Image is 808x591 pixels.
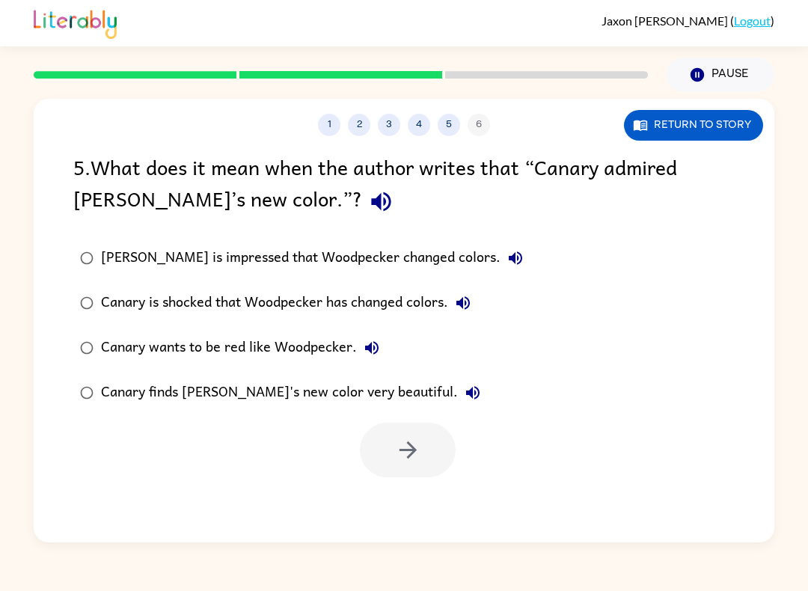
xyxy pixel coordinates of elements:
button: Canary wants to be red like Woodpecker. [357,333,387,363]
img: Literably [34,6,117,39]
button: [PERSON_NAME] is impressed that Woodpecker changed colors. [501,243,530,273]
div: Canary is shocked that Woodpecker has changed colors. [101,288,478,318]
div: [PERSON_NAME] is impressed that Woodpecker changed colors. [101,243,530,273]
div: 5 . What does it mean when the author writes that “Canary admired [PERSON_NAME]’s new color.”? [73,151,735,221]
button: 1 [318,114,340,136]
button: Canary is shocked that Woodpecker has changed colors. [448,288,478,318]
a: Logout [734,13,771,28]
div: ( ) [602,13,774,28]
button: 4 [408,114,430,136]
button: Pause [666,58,774,92]
button: 3 [378,114,400,136]
button: 2 [348,114,370,136]
button: Canary finds [PERSON_NAME]'s new color very beautiful. [458,378,488,408]
div: Canary wants to be red like Woodpecker. [101,333,387,363]
span: Jaxon [PERSON_NAME] [602,13,730,28]
div: Canary finds [PERSON_NAME]'s new color very beautiful. [101,378,488,408]
button: 5 [438,114,460,136]
button: Return to story [624,110,763,141]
